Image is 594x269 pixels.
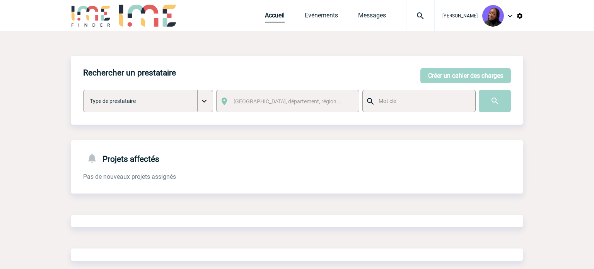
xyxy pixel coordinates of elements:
span: [GEOGRAPHIC_DATA], département, région... [234,98,341,105]
input: Submit [479,90,511,112]
span: [PERSON_NAME] [442,13,478,19]
img: notifications-24-px-g.png [86,152,102,164]
a: Accueil [265,12,285,22]
h4: Projets affectés [83,152,159,164]
img: IME-Finder [71,5,111,27]
a: Messages [358,12,386,22]
img: 131349-0.png [482,5,504,27]
input: Mot clé [377,96,468,106]
span: Pas de nouveaux projets assignés [83,173,176,180]
h4: Rechercher un prestataire [83,68,176,77]
a: Evénements [305,12,338,22]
